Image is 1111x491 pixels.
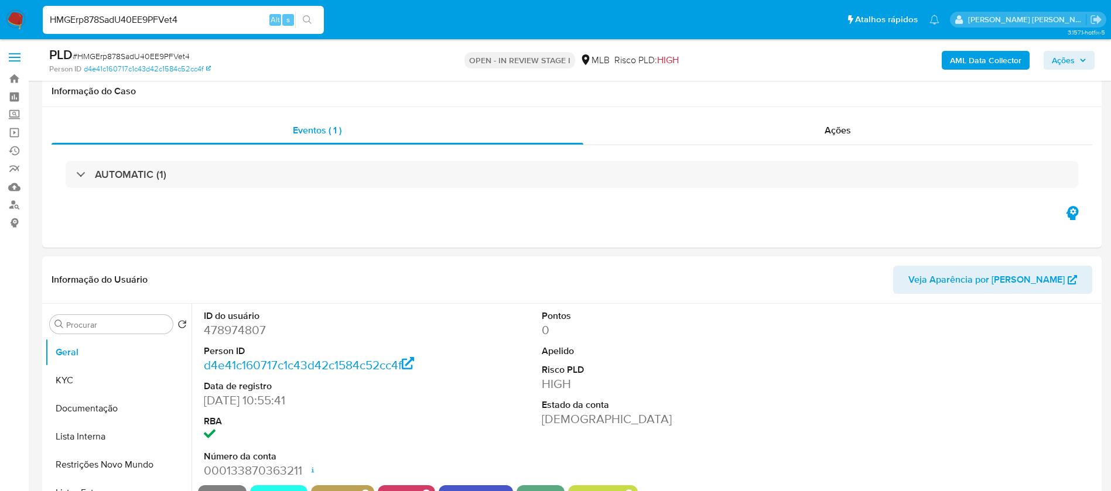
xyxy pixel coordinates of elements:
b: PLD [49,45,73,64]
dt: Data de registro [204,380,418,393]
button: Restrições Novo Mundo [45,451,192,479]
button: KYC [45,366,192,394]
dt: Person ID [204,345,418,358]
span: HIGH [657,53,679,67]
button: Documentação [45,394,192,423]
span: Veja Aparência por [PERSON_NAME] [908,266,1065,294]
dt: Estado da conta [542,399,756,411]
p: OPEN - IN REVIEW STAGE I [464,52,575,68]
dt: Pontos [542,310,756,322]
input: Procurar [66,320,168,330]
span: s [286,14,290,25]
div: MLB [580,54,610,67]
h3: AUTOMATIC (1) [95,168,166,181]
dt: ID do usuário [204,310,418,322]
a: Sair [1090,13,1102,26]
span: Alt [271,14,280,25]
button: Veja Aparência por [PERSON_NAME] [893,266,1092,294]
button: Geral [45,338,192,366]
b: AML Data Collector [950,51,1021,70]
div: AUTOMATIC (1) [66,161,1078,188]
dd: 0 [542,322,756,338]
span: Risco PLD: [614,54,679,67]
span: Eventos ( 1 ) [293,123,341,137]
dd: 478974807 [204,322,418,338]
dd: [DATE] 10:55:41 [204,392,418,408]
b: Person ID [49,64,81,74]
span: Ações [1052,51,1075,70]
button: AML Data Collector [942,51,1030,70]
dt: Apelido [542,345,756,358]
h1: Informação do Usuário [52,274,148,286]
button: search-icon [295,12,319,28]
button: Procurar [54,320,64,329]
dt: Risco PLD [542,363,756,376]
dd: [DEMOGRAPHIC_DATA] [542,411,756,427]
dd: 000133870363211 [204,462,418,479]
button: Ações [1044,51,1095,70]
a: Notificações [929,15,939,25]
span: # HMGErp878SadU40EE9PFVet4 [73,50,190,62]
button: Lista Interna [45,423,192,451]
p: andreia.almeida@mercadolivre.com [968,14,1086,25]
dd: HIGH [542,376,756,392]
a: d4e41c160717c1c43d42c1584c52cc4f [84,64,211,74]
dt: Número da conta [204,450,418,463]
button: Retornar ao pedido padrão [177,320,187,332]
span: Ações [825,123,851,137]
input: Pesquise usuários ou casos... [43,12,324,28]
h1: Informação do Caso [52,85,1092,97]
dt: RBA [204,415,418,428]
span: Atalhos rápidos [855,13,918,26]
a: d4e41c160717c1c43d42c1584c52cc4f [204,356,414,373]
